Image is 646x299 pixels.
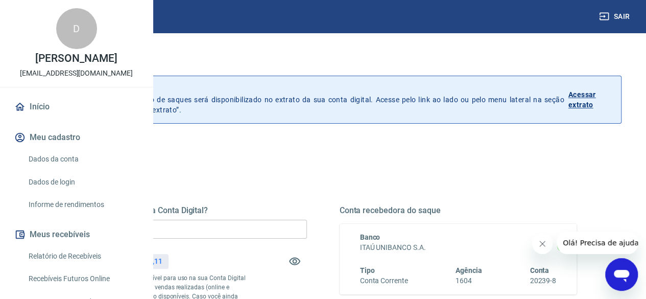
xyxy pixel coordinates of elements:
a: Acessar extrato [568,84,613,115]
p: [PERSON_NAME] [35,53,117,64]
h3: Saque [25,53,621,67]
span: Olá! Precisa de ajuda? [6,7,86,15]
p: Histórico de saques [55,84,564,95]
p: [EMAIL_ADDRESS][DOMAIN_NAME] [20,68,133,79]
h6: ITAÚ UNIBANCO S.A. [360,242,557,253]
a: Recebíveis Futuros Online [25,268,140,289]
span: Tipo [360,266,375,274]
button: Meu cadastro [12,126,140,149]
button: Sair [597,7,634,26]
div: D [56,8,97,49]
p: A partir de agora, o histórico de saques será disponibilizado no extrato da sua conta digital. Ac... [55,84,564,115]
button: Meus recebíveis [12,223,140,246]
h5: Quanto deseja sacar da Conta Digital? [69,205,307,216]
iframe: Botão para abrir a janela de mensagens [605,258,638,291]
span: Banco [360,233,380,241]
h6: 20239-8 [530,275,556,286]
a: Dados da conta [25,149,140,170]
h5: Conta recebedora do saque [340,205,577,216]
a: Dados de login [25,172,140,193]
iframe: Mensagem da empresa [557,232,638,254]
p: Acessar extrato [568,89,613,110]
h6: Conta Corrente [360,275,408,286]
a: Informe de rendimentos [25,194,140,215]
span: Agência [456,266,482,274]
a: Início [12,96,140,118]
a: Relatório de Recebíveis [25,246,140,267]
h6: 1604 [456,275,482,286]
span: Conta [530,266,549,274]
iframe: Fechar mensagem [532,234,553,254]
